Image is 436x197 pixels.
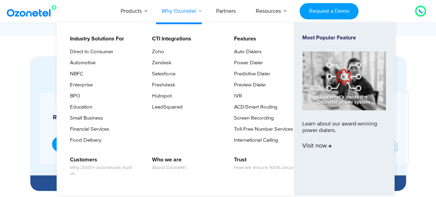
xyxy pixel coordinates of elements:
a: Power Dialer [230,59,264,67]
a: Toll-Free Number Services [230,125,294,133]
a: Auto Dialers [230,48,263,56]
a: BPO [65,92,81,100]
a: CustomersWhy 2000+ businesses trust us [65,156,139,178]
a: Industry Solutions For [65,35,125,43]
img: phone-system-min.jpg [302,51,386,110]
a: Education [65,103,93,111]
a: Zendesk [148,59,173,67]
a: CTI Integrations [148,35,192,43]
a: Hubspot [148,92,173,100]
a: Freshdesk [148,81,176,89]
a: LeadSquared [148,103,184,111]
div: Experience Our Voice AI Agents in Action [37,67,413,79]
span: Why 2000+ businesses trust us [70,165,138,177]
span: How we ensure 100% security [234,165,299,171]
a: Zoho [148,48,165,56]
a: Food Delivery [65,136,102,144]
a: Small Business [65,114,104,122]
h5: Real Estate [43,114,94,121]
a: NBFC [65,70,84,78]
a: Preview Dialer [230,81,267,89]
span: About Ozonetel [152,165,186,171]
span: Visit now [302,142,332,150]
a: IVR [230,92,243,100]
a: Enterprise [65,81,94,89]
a: Financial Services [65,125,110,133]
a: Most Popular FeatureLearn about our award-winning power dialers.Visit now [302,35,386,183]
a: Salesforce [148,70,176,78]
div: Hire Specialized AI Agents [34,180,155,185]
a: ACD/Smart Routing [230,103,278,111]
a: Direct to Consumer [65,48,114,56]
a: International Calling [230,136,279,144]
a: Who we areAbout Ozonetel [148,156,187,172]
a: Features [230,35,257,43]
div: Site Visits [43,121,94,126]
a: Predictive Dialer [230,70,271,78]
a: Screen Recording [230,114,275,122]
a: Request a Demo [300,3,358,19]
a: Automotive [65,59,97,67]
a: TrustHow we ensure 100% security [230,156,300,172]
